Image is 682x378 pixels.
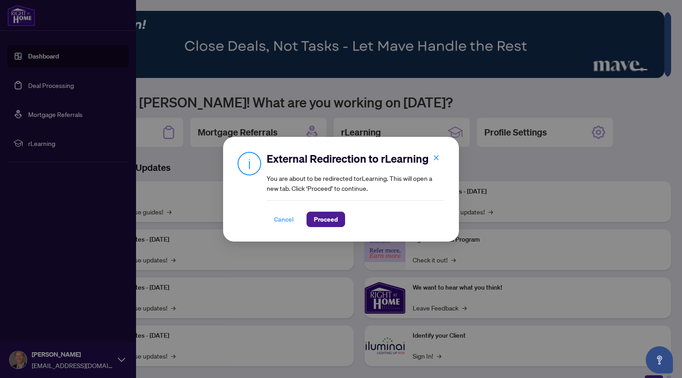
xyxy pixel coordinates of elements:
[646,346,673,373] button: Open asap
[274,212,294,227] span: Cancel
[267,151,444,227] div: You are about to be redirected to rLearning . This will open a new tab. Click ‘Proceed’ to continue.
[267,151,444,166] h2: External Redirection to rLearning
[314,212,338,227] span: Proceed
[238,151,261,175] img: Info Icon
[433,155,439,161] span: close
[267,212,301,227] button: Cancel
[307,212,345,227] button: Proceed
